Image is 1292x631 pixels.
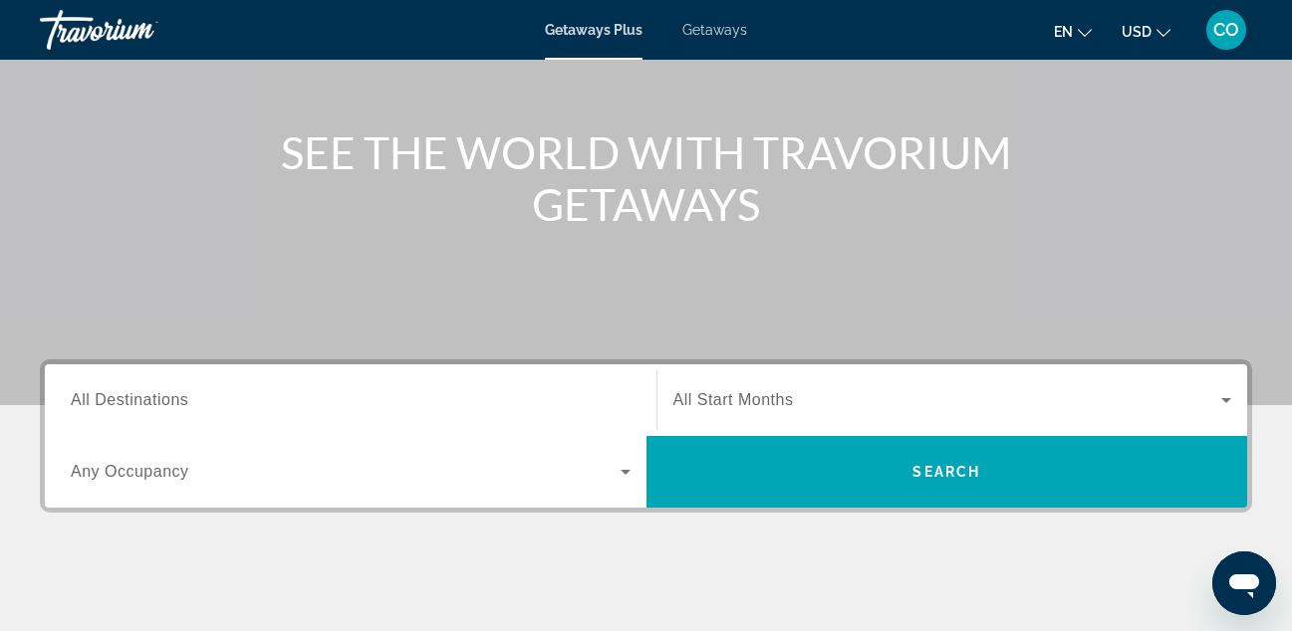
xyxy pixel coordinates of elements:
[646,436,1248,508] button: Search
[1213,20,1239,40] span: CO
[1054,17,1092,46] button: Change language
[71,463,189,480] span: Any Occupancy
[673,391,794,408] span: All Start Months
[1122,24,1152,40] span: USD
[1212,551,1276,615] iframe: Botón para iniciar la ventana de mensajería
[71,391,188,408] span: All Destinations
[1054,24,1073,40] span: en
[1122,17,1170,46] button: Change currency
[682,22,747,38] a: Getaways
[912,464,980,480] span: Search
[40,4,239,56] a: Travorium
[545,22,643,38] a: Getaways Plus
[45,364,1247,508] div: Search widget
[1200,9,1252,51] button: User Menu
[273,126,1020,230] h1: SEE THE WORLD WITH TRAVORIUM GETAWAYS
